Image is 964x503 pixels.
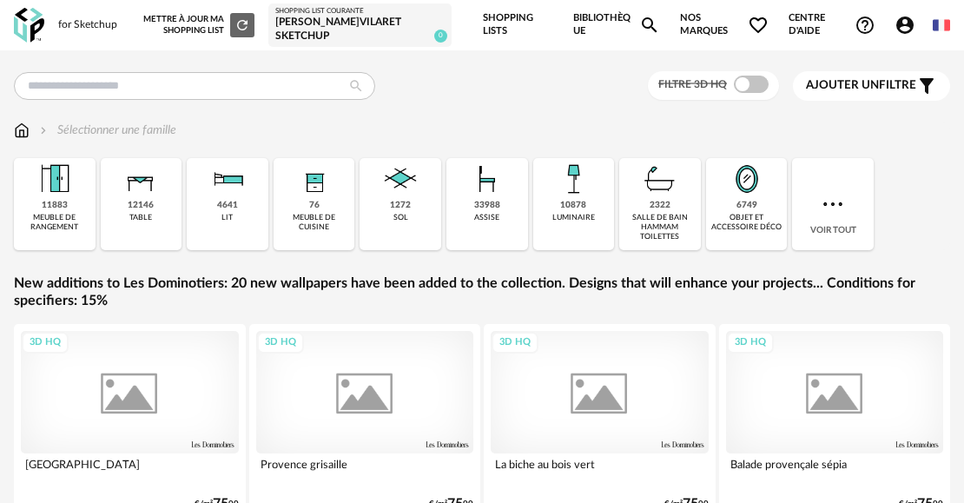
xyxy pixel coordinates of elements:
div: [GEOGRAPHIC_DATA] [21,453,239,488]
span: Magnify icon [639,15,660,36]
div: meuble de cuisine [279,213,350,233]
div: Mettre à jour ma Shopping List [143,13,254,37]
div: Voir tout [792,158,874,250]
img: Sol.png [380,158,421,200]
div: 2322 [650,200,670,211]
div: 12146 [128,200,154,211]
div: meuble de rangement [19,213,90,233]
button: Ajouter unfiltre Filter icon [793,71,950,101]
div: table [129,213,152,222]
img: Miroir.png [726,158,768,200]
span: Filter icon [916,76,937,96]
div: [PERSON_NAME]VILARET SKETCHUP [275,16,446,43]
div: La biche au bois vert [491,453,709,488]
img: Table.png [120,158,162,200]
img: OXP [14,8,44,43]
span: Filtre 3D HQ [658,79,727,89]
div: assise [474,213,499,222]
div: 33988 [474,200,500,211]
div: 3D HQ [492,332,538,354]
div: Sélectionner une famille [36,122,176,139]
img: Meuble%20de%20rangement.png [34,158,76,200]
div: Balade provençale sépia [726,453,944,488]
div: 1272 [390,200,411,211]
img: more.7b13dc1.svg [819,190,847,218]
div: 3D HQ [257,332,304,354]
img: Luminaire.png [552,158,594,200]
img: fr [933,17,950,34]
div: luminaire [552,213,595,222]
span: Centre d'aideHelp Circle Outline icon [789,12,875,37]
span: Account Circle icon [895,15,915,36]
div: 4641 [217,200,238,211]
a: Shopping List courante [PERSON_NAME]VILARET SKETCHUP 0 [275,7,446,43]
div: salle de bain hammam toilettes [624,213,696,242]
img: Literie.png [207,158,248,200]
div: 3D HQ [727,332,774,354]
span: Refresh icon [234,20,250,29]
span: 0 [434,30,447,43]
div: Provence grisaille [256,453,474,488]
div: 3D HQ [22,332,69,354]
img: svg+xml;base64,PHN2ZyB3aWR0aD0iMTYiIGhlaWdodD0iMTYiIHZpZXdCb3g9IjAgMCAxNiAxNiIgZmlsbD0ibm9uZSIgeG... [36,122,50,139]
div: Shopping List courante [275,7,446,16]
span: Help Circle Outline icon [855,15,875,36]
img: Assise.png [466,158,508,200]
a: New additions to Les Dominotiers: 20 new wallpapers have been added to the collection. Designs th... [14,275,950,311]
span: filtre [806,78,916,93]
span: Account Circle icon [895,15,923,36]
div: 6749 [736,200,757,211]
img: Salle%20de%20bain.png [639,158,681,200]
img: svg+xml;base64,PHN2ZyB3aWR0aD0iMTYiIGhlaWdodD0iMTciIHZpZXdCb3g9IjAgMCAxNiAxNyIgZmlsbD0ibm9uZSIgeG... [14,122,30,139]
div: 11883 [42,200,68,211]
span: Heart Outline icon [748,15,769,36]
div: objet et accessoire déco [711,213,782,233]
div: for Sketchup [58,18,117,32]
div: sol [393,213,408,222]
div: 10878 [560,200,586,211]
img: Rangement.png [294,158,335,200]
div: 76 [309,200,320,211]
span: Ajouter un [806,79,879,91]
div: lit [221,213,233,222]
